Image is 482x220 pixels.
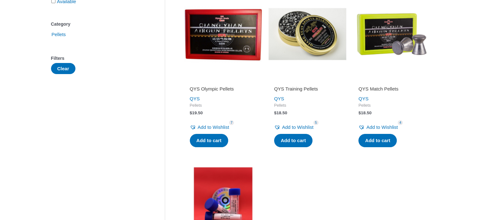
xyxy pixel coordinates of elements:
span: Add to Wishlist [282,124,313,130]
span: Pellets [274,103,341,108]
a: QYS Match Pellets [358,86,425,94]
bdi: 18.50 [274,110,287,115]
iframe: Customer reviews powered by Trustpilot [358,77,425,85]
bdi: 19.50 [190,110,203,115]
a: QYS [274,96,284,101]
iframe: Customer reviews powered by Trustpilot [190,77,256,85]
h2: QYS Match Pellets [358,86,425,92]
span: Pellets [51,29,67,40]
span: $ [358,110,361,115]
span: Pellets [358,103,425,108]
a: Add to cart: “QYS Olympic Pellets” [190,134,228,147]
a: QYS Olympic Pellets [190,86,256,94]
span: 7 [229,120,234,125]
span: 4 [398,120,403,125]
a: Add to Wishlist [190,123,229,132]
a: Add to cart: “QYS Training Pellets” [274,134,312,147]
span: $ [190,110,192,115]
iframe: Customer reviews powered by Trustpilot [274,77,341,85]
a: Add to cart: “QYS Match Pellets” [358,134,397,147]
h2: QYS Training Pellets [274,86,341,92]
button: Clear [51,63,76,74]
bdi: 18.50 [358,110,371,115]
span: Add to Wishlist [198,124,229,130]
span: $ [274,110,277,115]
span: Pellets [190,103,256,108]
a: QYS Training Pellets [274,86,341,94]
a: Pellets [51,31,67,37]
span: 5 [313,120,318,125]
h2: QYS Olympic Pellets [190,86,256,92]
a: Add to Wishlist [358,123,398,132]
span: Add to Wishlist [366,124,398,130]
a: Add to Wishlist [274,123,313,132]
div: Category [51,20,146,29]
a: QYS [190,96,200,101]
a: QYS [358,96,369,101]
div: Filters [51,54,146,63]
